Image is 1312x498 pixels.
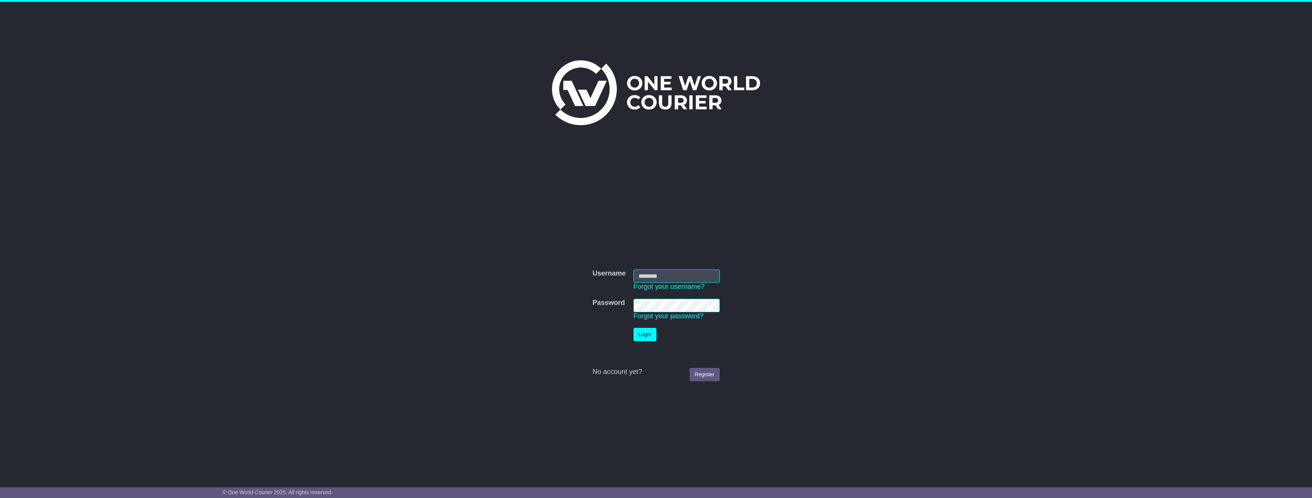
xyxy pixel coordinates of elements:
a: Forgot your password? [633,312,704,320]
label: Password [592,299,625,307]
img: One World [552,60,760,125]
span: © One World Courier 2025. All rights reserved. [222,489,333,495]
button: Login [633,328,656,341]
a: Register [690,368,719,381]
a: Forgot your username? [633,283,705,290]
div: No account yet? [592,368,719,376]
label: Username [592,269,625,278]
